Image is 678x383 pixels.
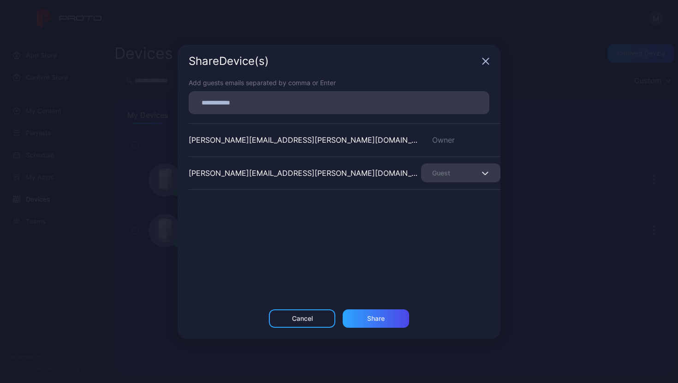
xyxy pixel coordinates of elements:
div: Share Device (s) [189,56,478,67]
button: Guest [421,163,500,182]
div: Owner [421,134,500,145]
div: [PERSON_NAME][EMAIL_ADDRESS][PERSON_NAME][DOMAIN_NAME] [189,168,421,179]
div: Share [367,315,385,322]
div: Add guests emails separated by comma or Enter [189,78,489,87]
div: Cancel [292,315,313,322]
button: Share [343,309,409,328]
div: [PERSON_NAME][EMAIL_ADDRESS][PERSON_NAME][DOMAIN_NAME] [189,134,421,145]
button: Cancel [269,309,335,328]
